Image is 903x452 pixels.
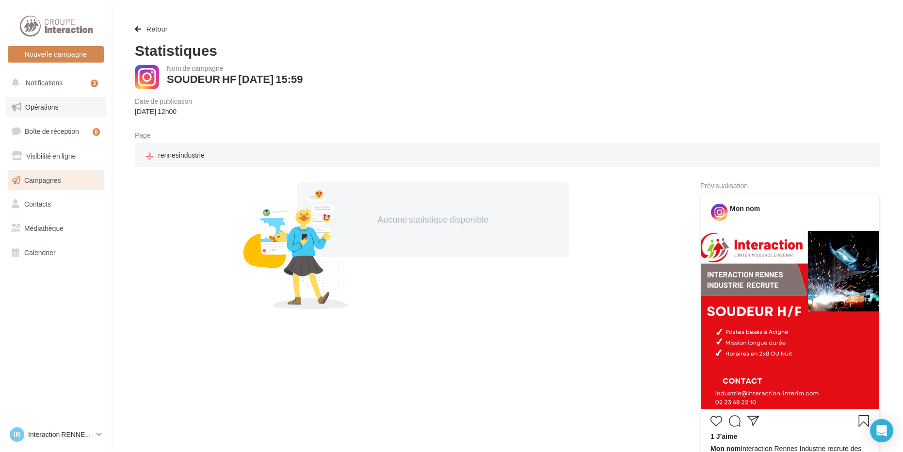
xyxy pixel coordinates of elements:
[26,152,76,160] span: Visibilité en ligne
[6,218,106,239] a: Médiathèque
[6,242,106,263] a: Calendrier
[167,65,303,72] div: Nom de campagne
[8,46,104,63] button: Nouvelle campagne
[8,425,104,444] a: IR Interaction RENNES INDUSTRIE
[710,415,722,427] svg: J’aime
[24,248,56,257] span: Calendrier
[6,73,102,93] button: Notifications 3
[6,146,106,166] a: Visibilité en ligne
[6,170,106,191] a: Campagnes
[25,127,79,135] span: Boîte de réception
[25,103,58,111] span: Opérations
[6,97,106,117] a: Opérations
[135,132,159,139] div: Page
[146,25,168,33] span: Retour
[24,200,51,208] span: Contacts
[710,432,870,444] div: 1 J’aime
[143,148,386,163] a: rennesindustrie
[91,80,98,87] div: 3
[328,213,538,226] div: Aucune statistique disponible
[135,23,172,35] button: Retour
[135,98,192,105] div: Date de publication
[700,182,880,189] div: Prévisualisation
[747,415,759,427] svg: Partager la publication
[24,224,64,232] span: Médiathèque
[24,176,61,184] span: Campagnes
[14,430,20,439] span: IR
[870,419,893,442] div: Open Intercom Messenger
[6,121,106,142] a: Boîte de réception8
[167,74,303,84] div: SOUDEUR HF [DATE] 15:59
[26,79,63,87] span: Notifications
[858,415,870,427] svg: Enregistrer
[93,128,100,136] div: 8
[143,148,207,163] div: rennesindustrie
[6,194,106,214] a: Contacts
[135,107,192,116] div: [DATE] 12h00
[730,204,760,213] div: Mon nom
[135,43,880,57] div: Statistiques
[729,415,741,427] svg: Commenter
[28,430,93,439] p: Interaction RENNES INDUSTRIE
